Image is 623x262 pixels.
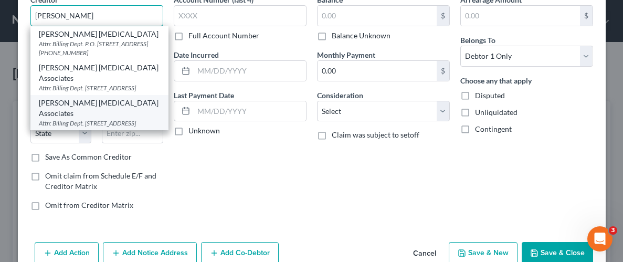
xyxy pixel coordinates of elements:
[45,171,156,191] span: Omit claim from Schedule E/F and Creditor Matrix
[332,130,419,139] span: Claim was subject to setoff
[39,98,160,119] div: [PERSON_NAME] [MEDICAL_DATA] Associates
[39,119,160,128] div: Attn: Billing Dept. [STREET_ADDRESS]
[102,122,163,143] input: Enter zip...
[39,29,160,39] div: [PERSON_NAME] [MEDICAL_DATA]
[609,226,617,235] span: 3
[332,30,390,41] label: Balance Unknown
[174,5,307,26] input: XXXX
[460,36,495,45] span: Belongs To
[475,108,518,117] span: Unliquidated
[174,90,234,101] label: Last Payment Date
[194,101,306,121] input: MM/DD/YYYY
[318,61,437,81] input: 0.00
[39,62,160,83] div: [PERSON_NAME] [MEDICAL_DATA] Associates
[30,5,163,26] input: Search creditor by name...
[580,6,593,26] div: $
[39,83,160,92] div: Attn: Billing Dept. [STREET_ADDRESS]
[194,61,306,81] input: MM/DD/YYYY
[39,39,160,57] div: Attn: Billing Dept. P.O. [STREET_ADDRESS][PHONE_NUMBER]
[174,49,219,60] label: Date Incurred
[437,6,449,26] div: $
[460,75,532,86] label: Choose any that apply
[318,6,437,26] input: 0.00
[475,124,512,133] span: Contingent
[45,201,133,209] span: Omit from Creditor Matrix
[188,125,220,136] label: Unknown
[317,49,375,60] label: Monthly Payment
[475,91,505,100] span: Disputed
[317,90,363,101] label: Consideration
[461,6,580,26] input: 0.00
[587,226,613,251] iframe: Intercom live chat
[437,61,449,81] div: $
[188,30,259,41] label: Full Account Number
[45,152,132,162] label: Save As Common Creditor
